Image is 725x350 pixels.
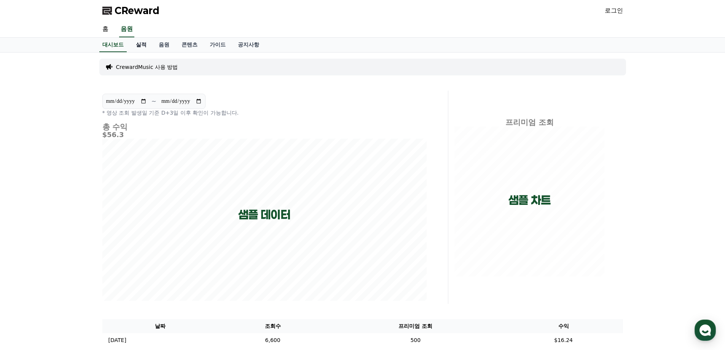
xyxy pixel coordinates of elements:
[102,109,427,117] p: * 영상 조회 발생일 기준 D+3일 이후 확인이 가능합니다.
[102,319,219,333] th: 날짜
[175,38,204,52] a: 콘텐츠
[96,21,115,37] a: 홈
[98,241,146,261] a: 설정
[108,336,126,344] p: [DATE]
[102,131,427,139] h5: $56.3
[102,123,427,131] h4: 총 수익
[50,241,98,261] a: 대화
[504,333,623,347] td: $16.24
[102,5,159,17] a: CReward
[99,38,127,52] a: 대시보드
[153,38,175,52] a: 음원
[327,319,504,333] th: 프리미엄 조회
[327,333,504,347] td: 500
[115,5,159,17] span: CReward
[204,38,232,52] a: 가이드
[454,118,605,126] h4: 프리미엄 조회
[508,193,551,207] p: 샘플 차트
[232,38,265,52] a: 공지사항
[24,253,29,259] span: 홈
[70,253,79,259] span: 대화
[118,253,127,259] span: 설정
[238,208,290,222] p: 샘플 데이터
[119,21,134,37] a: 음원
[504,319,623,333] th: 수익
[605,6,623,15] a: 로그인
[151,97,156,106] p: ~
[116,63,178,71] a: CrewardMusic 사용 방법
[218,319,327,333] th: 조회수
[130,38,153,52] a: 실적
[2,241,50,261] a: 홈
[218,333,327,347] td: 6,600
